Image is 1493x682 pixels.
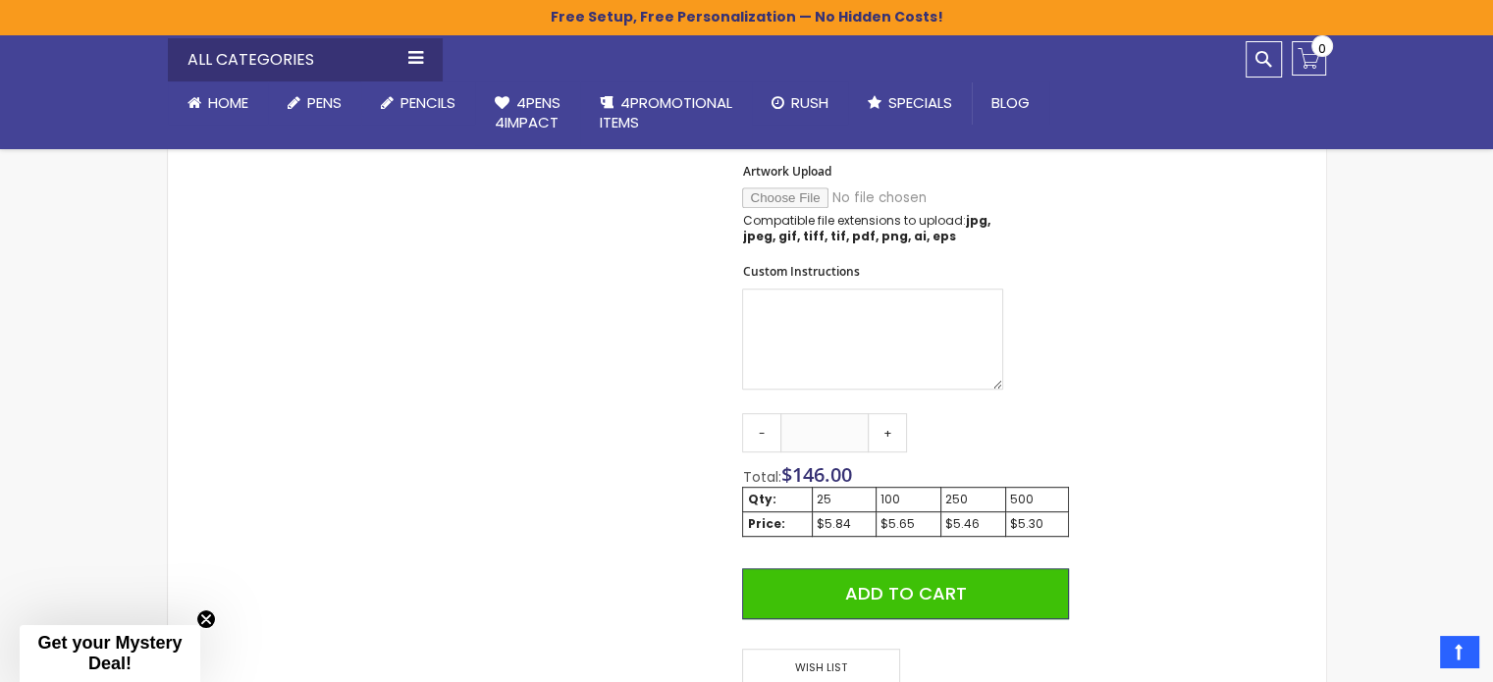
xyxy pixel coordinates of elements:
a: - [742,413,781,452]
a: Specials [848,81,972,125]
div: Get your Mystery Deal!Close teaser [20,625,200,682]
span: $ [780,461,851,488]
button: Add to Cart [742,568,1068,619]
span: Custom Instructions [742,263,859,280]
span: Total: [742,467,780,487]
a: 0 [1292,41,1326,76]
a: 4Pens4impact [475,81,580,145]
a: Blog [972,81,1049,125]
strong: Qty: [747,491,775,507]
span: 146.00 [791,461,851,488]
a: Pens [268,81,361,125]
button: Close teaser [196,609,216,629]
div: 100 [880,492,936,507]
span: Rush [791,92,828,113]
div: 500 [1010,492,1064,507]
span: Add to Cart [845,581,967,605]
a: Rush [752,81,848,125]
span: Specials [888,92,952,113]
div: $5.30 [1010,516,1064,532]
span: Pens [307,92,342,113]
a: + [868,413,907,452]
span: 0 [1318,39,1326,58]
span: Artwork Upload [742,163,830,180]
span: Pencils [400,92,455,113]
div: $5.46 [945,516,1001,532]
span: 4PROMOTIONAL ITEMS [600,92,732,132]
a: 4PROMOTIONALITEMS [580,81,752,145]
p: Compatible file extensions to upload: [742,213,1003,244]
div: $5.65 [880,516,936,532]
span: 4Pens 4impact [495,92,560,132]
a: Home [168,81,268,125]
strong: jpg, jpeg, gif, tiff, tif, pdf, png, ai, eps [742,212,989,244]
div: 250 [945,492,1001,507]
strong: Price: [747,515,784,532]
span: Home [208,92,248,113]
span: Blog [991,92,1030,113]
div: 25 [817,492,873,507]
span: Get your Mystery Deal! [37,633,182,673]
div: $5.84 [817,516,873,532]
div: All Categories [168,38,443,81]
a: Pencils [361,81,475,125]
